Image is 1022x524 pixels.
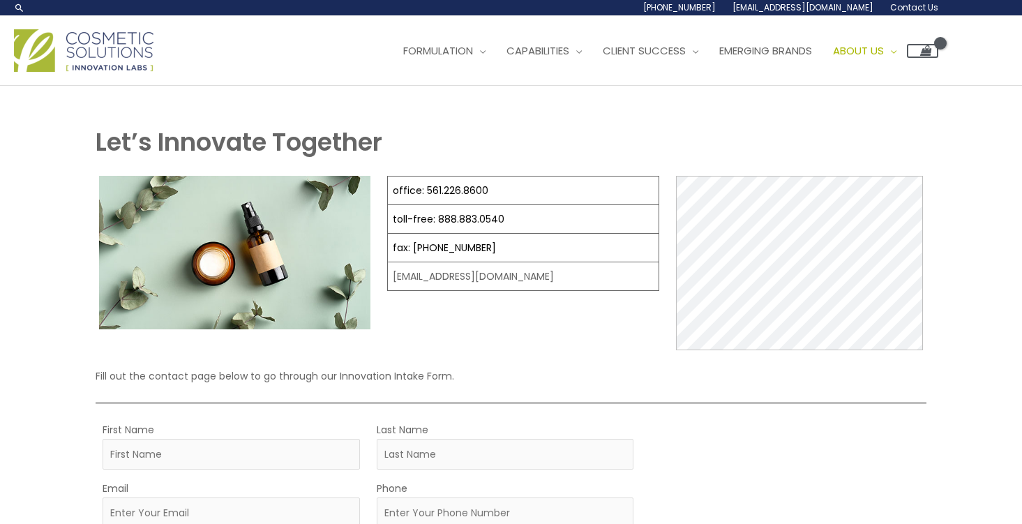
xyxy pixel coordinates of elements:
[393,184,488,197] a: office: 561.226.8600
[14,29,153,72] img: Cosmetic Solutions Logo
[393,30,496,72] a: Formulation
[393,241,496,255] a: fax: [PHONE_NUMBER]
[96,367,926,385] p: Fill out the contact page below to go through our Innovation Intake Form.
[403,43,473,58] span: Formulation
[496,30,592,72] a: Capabilities
[732,1,873,13] span: [EMAIL_ADDRESS][DOMAIN_NAME]
[506,43,569,58] span: Capabilities
[103,479,128,497] label: Email
[103,439,360,470] input: First Name
[99,176,371,329] img: Contact page image for private label skincare manufacturer Cosmetic solutions shows a skin care b...
[377,479,407,497] label: Phone
[14,2,25,13] a: Search icon link
[890,1,938,13] span: Contact Us
[382,30,938,72] nav: Site Navigation
[833,43,884,58] span: About Us
[907,44,938,58] a: View Shopping Cart, empty
[103,421,154,439] label: First Name
[603,43,686,58] span: Client Success
[393,212,504,226] a: toll-free: 888.883.0540
[592,30,709,72] a: Client Success
[96,125,382,159] strong: Let’s Innovate Together
[388,262,659,291] td: [EMAIL_ADDRESS][DOMAIN_NAME]
[709,30,822,72] a: Emerging Brands
[377,439,634,470] input: Last Name
[822,30,907,72] a: About Us
[377,421,428,439] label: Last Name
[719,43,812,58] span: Emerging Brands
[643,1,716,13] span: [PHONE_NUMBER]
